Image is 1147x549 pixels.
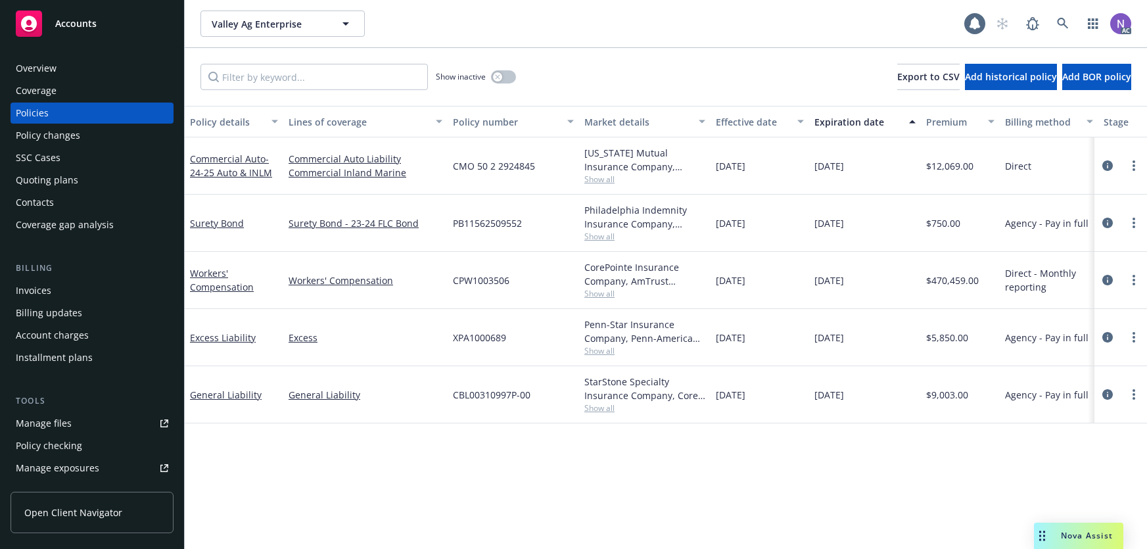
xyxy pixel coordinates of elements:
[11,5,174,42] a: Accounts
[190,331,256,344] a: Excess Liability
[926,388,968,402] span: $9,003.00
[11,214,174,235] a: Coverage gap analysis
[716,388,745,402] span: [DATE]
[716,159,745,173] span: [DATE]
[926,274,979,287] span: $470,459.00
[212,17,325,31] span: Valley Ag Enterprise
[11,262,174,275] div: Billing
[289,166,442,179] a: Commercial Inland Marine
[11,170,174,191] a: Quoting plans
[809,106,921,137] button: Expiration date
[453,388,530,402] span: CBL00310997P-00
[584,231,705,242] span: Show all
[1050,11,1076,37] a: Search
[716,331,745,345] span: [DATE]
[1034,523,1050,549] div: Drag to move
[190,389,262,401] a: General Liability
[965,70,1057,83] span: Add historical policy
[11,192,174,213] a: Contacts
[11,280,174,301] a: Invoices
[453,115,559,129] div: Policy number
[289,331,442,345] a: Excess
[11,413,174,434] a: Manage files
[1104,115,1144,129] div: Stage
[185,106,283,137] button: Policy details
[16,302,82,323] div: Billing updates
[897,70,960,83] span: Export to CSV
[190,217,244,229] a: Surety Bond
[16,214,114,235] div: Coverage gap analysis
[190,115,264,129] div: Policy details
[1100,387,1115,402] a: circleInformation
[11,80,174,101] a: Coverage
[716,216,745,230] span: [DATE]
[1000,106,1098,137] button: Billing method
[1005,388,1088,402] span: Agency - Pay in full
[24,506,122,519] span: Open Client Navigator
[11,458,174,479] a: Manage exposures
[926,115,980,129] div: Premium
[814,274,844,287] span: [DATE]
[11,103,174,124] a: Policies
[926,159,973,173] span: $12,069.00
[926,216,960,230] span: $750.00
[1005,159,1031,173] span: Direct
[11,147,174,168] a: SSC Cases
[1110,13,1131,34] img: photo
[289,388,442,402] a: General Liability
[190,267,254,293] a: Workers' Compensation
[814,159,844,173] span: [DATE]
[16,58,57,79] div: Overview
[55,18,97,29] span: Accounts
[716,115,789,129] div: Effective date
[11,325,174,346] a: Account charges
[289,274,442,287] a: Workers' Compensation
[1005,115,1079,129] div: Billing method
[1100,329,1115,345] a: circleInformation
[1005,216,1088,230] span: Agency - Pay in full
[16,480,102,501] div: Manage certificates
[11,58,174,79] a: Overview
[584,402,705,414] span: Show all
[453,331,506,345] span: XPA1000689
[716,274,745,287] span: [DATE]
[711,106,809,137] button: Effective date
[289,115,428,129] div: Lines of coverage
[11,480,174,501] a: Manage certificates
[584,318,705,345] div: Penn-Star Insurance Company, Penn-America Group, Amwins
[453,274,509,287] span: CPW1003506
[16,347,93,368] div: Installment plans
[579,106,711,137] button: Market details
[1062,70,1131,83] span: Add BOR policy
[1005,331,1088,345] span: Agency - Pay in full
[584,345,705,356] span: Show all
[989,11,1016,37] a: Start snowing
[897,64,960,90] button: Export to CSV
[200,11,365,37] button: Valley Ag Enterprise
[1034,523,1123,549] button: Nova Assist
[16,192,54,213] div: Contacts
[921,106,1000,137] button: Premium
[16,170,78,191] div: Quoting plans
[1061,530,1113,541] span: Nova Assist
[190,153,272,179] a: Commercial Auto
[1100,215,1115,231] a: circleInformation
[1126,272,1142,288] a: more
[11,435,174,456] a: Policy checking
[1100,158,1115,174] a: circleInformation
[584,115,691,129] div: Market details
[584,260,705,288] div: CorePointe Insurance Company, AmTrust Financial Services, Risico Insurance Services, Inc.
[584,288,705,299] span: Show all
[1005,266,1093,294] span: Direct - Monthly reporting
[16,80,57,101] div: Coverage
[16,280,51,301] div: Invoices
[289,216,442,230] a: Surety Bond - 23-24 FLC Bond
[16,413,72,434] div: Manage files
[814,388,844,402] span: [DATE]
[1126,158,1142,174] a: more
[584,375,705,402] div: StarStone Specialty Insurance Company, Core Specialty, Amwins
[289,152,442,166] a: Commercial Auto Liability
[11,125,174,146] a: Policy changes
[448,106,579,137] button: Policy number
[16,458,99,479] div: Manage exposures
